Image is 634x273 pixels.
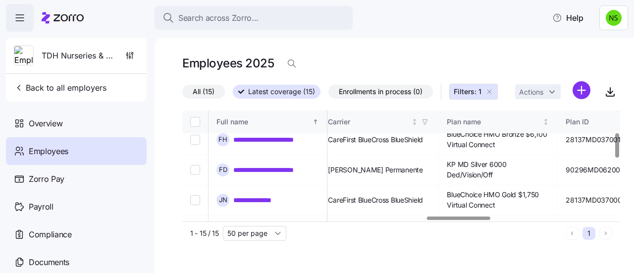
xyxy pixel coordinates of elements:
[449,84,498,100] button: Filters: 1
[328,135,423,145] span: CareFirst BlueCross BlueShield
[552,12,583,24] span: Help
[14,46,33,66] img: Employer logo
[190,135,200,145] input: Select record 4
[566,165,627,175] span: 90296MD0620017
[190,228,219,238] span: 1 - 15 / 15
[6,137,147,165] a: Employees
[10,78,110,98] button: Back to all employers
[573,81,590,99] svg: add icon
[515,84,561,99] button: Actions
[29,228,72,241] span: Compliance
[542,118,549,125] div: Not sorted
[29,201,53,213] span: Payroll
[14,82,106,94] span: Back to all employers
[209,110,327,133] th: Full nameSorted ascending
[599,227,612,240] button: Next page
[328,165,423,175] span: [PERSON_NAME] Permanente
[218,136,227,143] span: F H
[155,6,353,30] button: Search across Zorro...
[29,173,64,185] span: Zorro Pay
[190,117,200,127] input: Select all records
[6,193,147,220] a: Payroll
[42,50,113,62] span: TDH Nurseries & Landscaping
[248,85,315,98] span: Latest coverage (15)
[6,109,147,137] a: Overview
[193,85,214,98] span: All (15)
[320,110,439,133] th: CarrierNot sorted
[447,190,549,210] span: BlueChoice HMO Gold $1,750 Virtual Connect
[178,12,259,24] span: Search across Zorro...
[219,197,227,203] span: J N
[544,8,591,28] button: Help
[411,118,418,125] div: Not sorted
[606,10,622,26] img: 30b45c42a5f9b4252d04f196269e6bfe
[29,117,62,130] span: Overview
[519,89,543,96] span: Actions
[566,135,625,145] span: 28137MD0370016
[328,116,409,127] div: Carrier
[447,160,549,180] span: KP MD Silver 6000 Ded/Vision/Off
[439,110,558,133] th: Plan nameNot sorted
[6,220,147,248] a: Compliance
[182,55,274,71] h1: Employees 2025
[582,227,595,240] button: 1
[219,166,227,173] span: F D
[190,195,200,205] input: Select record 6
[328,195,423,205] span: CareFirst BlueCross BlueShield
[29,145,68,158] span: Employees
[566,227,579,240] button: Previous page
[447,129,549,150] span: BlueChoice HMO Bronze $6,100 Virtual Connect
[190,165,200,175] input: Select record 5
[339,85,423,98] span: Enrollments in process (0)
[6,165,147,193] a: Zorro Pay
[566,195,626,205] span: 28137MD0370003
[312,118,319,125] div: Sorted ascending
[216,116,311,127] div: Full name
[454,87,481,97] span: Filters: 1
[29,256,69,269] span: Documents
[447,116,541,127] div: Plan name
